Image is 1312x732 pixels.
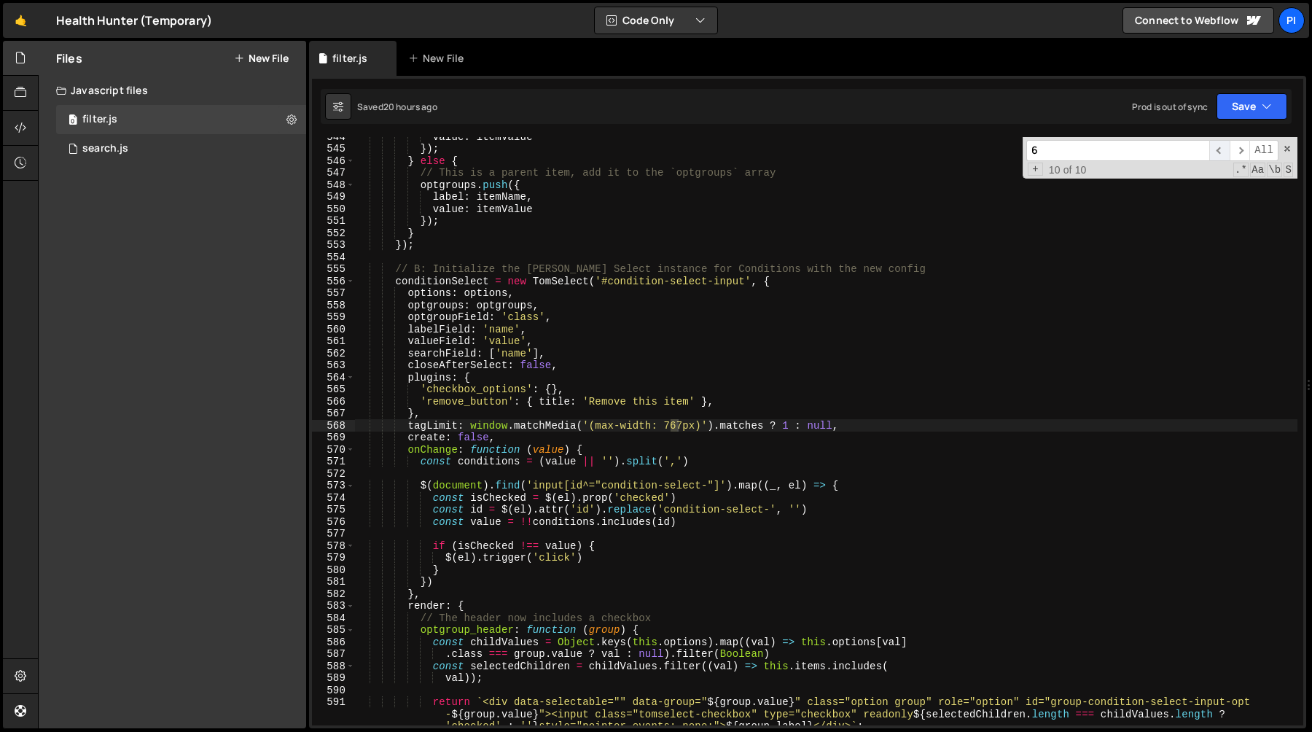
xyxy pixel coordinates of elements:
div: 579 [312,552,355,564]
div: 548 [312,179,355,192]
div: 572 [312,468,355,480]
div: 560 [312,324,355,336]
div: filter.js [82,113,117,126]
div: 546 [312,155,355,168]
a: 🤙 [3,3,39,38]
div: 564 [312,372,355,384]
span: Search In Selection [1284,163,1293,177]
div: 580 [312,564,355,577]
div: 569 [312,432,355,444]
div: 16494/45041.js [56,134,306,163]
div: 588 [312,661,355,673]
div: 571 [312,456,355,468]
a: Connect to Webflow [1122,7,1274,34]
div: 552 [312,227,355,240]
div: 576 [312,516,355,529]
div: 544 [312,131,355,144]
div: 578 [312,540,355,553]
div: 20 hours ago [383,101,437,113]
div: 558 [312,300,355,312]
span: 10 of 10 [1043,164,1093,176]
div: 587 [312,648,355,661]
div: Saved [357,101,437,113]
div: 555 [312,263,355,276]
span: 0 [69,115,77,127]
div: Prod is out of sync [1132,101,1208,113]
div: 585 [312,624,355,636]
div: 568 [312,420,355,432]
div: 563 [312,359,355,372]
span: RegExp Search [1233,163,1249,177]
div: 575 [312,504,355,516]
div: 553 [312,239,355,252]
a: Pi [1278,7,1305,34]
div: 573 [312,480,355,492]
div: 589 [312,672,355,685]
div: 565 [312,383,355,396]
div: 581 [312,576,355,588]
div: 570 [312,444,355,456]
div: New File [408,51,469,66]
span: ​ [1230,140,1250,161]
span: Whole Word Search [1267,163,1282,177]
div: 554 [312,252,355,264]
div: 584 [312,612,355,625]
div: 559 [312,311,355,324]
div: 583 [312,600,355,612]
div: 566 [312,396,355,408]
div: 16494/44708.js [56,105,306,134]
div: filter.js [332,51,367,66]
div: Javascript files [39,76,306,105]
button: New File [234,52,289,64]
button: Save [1217,93,1287,120]
div: 556 [312,276,355,288]
div: 550 [312,203,355,216]
div: 551 [312,215,355,227]
div: 549 [312,191,355,203]
div: 582 [312,588,355,601]
div: Health Hunter (Temporary) [56,12,212,29]
h2: Files [56,50,82,66]
div: 547 [312,167,355,179]
span: Toggle Replace mode [1028,163,1043,176]
div: 590 [312,685,355,697]
div: 567 [312,408,355,420]
div: 574 [312,492,355,505]
span: ​ [1209,140,1230,161]
div: 562 [312,348,355,360]
div: 586 [312,636,355,649]
button: Code Only [595,7,717,34]
div: 577 [312,528,355,540]
div: 561 [312,335,355,348]
span: Alt-Enter [1249,140,1278,161]
div: 557 [312,287,355,300]
input: Search for [1026,140,1209,161]
span: CaseSensitive Search [1250,163,1265,177]
div: search.js [82,142,128,155]
div: 545 [312,143,355,155]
